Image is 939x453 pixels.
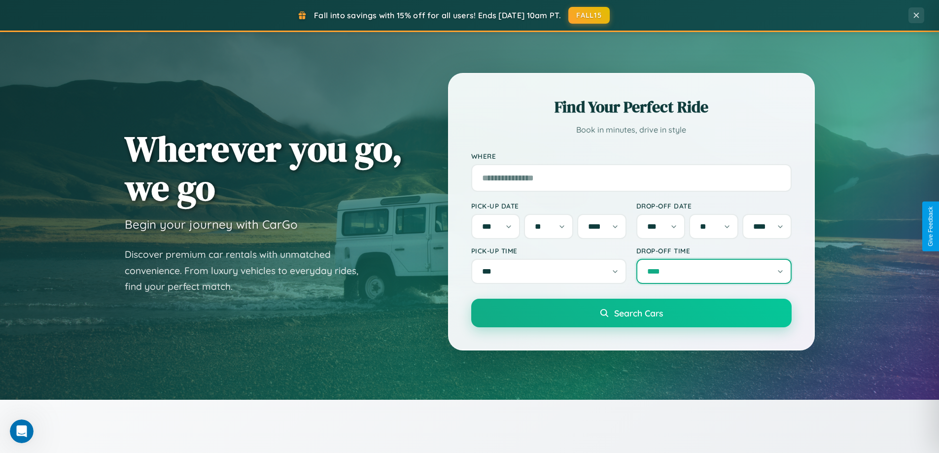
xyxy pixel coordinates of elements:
[471,152,792,160] label: Where
[636,202,792,210] label: Drop-off Date
[125,246,371,295] p: Discover premium car rentals with unmatched convenience. From luxury vehicles to everyday rides, ...
[471,246,626,255] label: Pick-up Time
[471,123,792,137] p: Book in minutes, drive in style
[125,129,403,207] h1: Wherever you go, we go
[614,308,663,318] span: Search Cars
[927,207,934,246] div: Give Feedback
[10,419,34,443] iframe: Intercom live chat
[314,10,561,20] span: Fall into savings with 15% off for all users! Ends [DATE] 10am PT.
[471,202,626,210] label: Pick-up Date
[568,7,610,24] button: FALL15
[636,246,792,255] label: Drop-off Time
[471,96,792,118] h2: Find Your Perfect Ride
[471,299,792,327] button: Search Cars
[125,217,298,232] h3: Begin your journey with CarGo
